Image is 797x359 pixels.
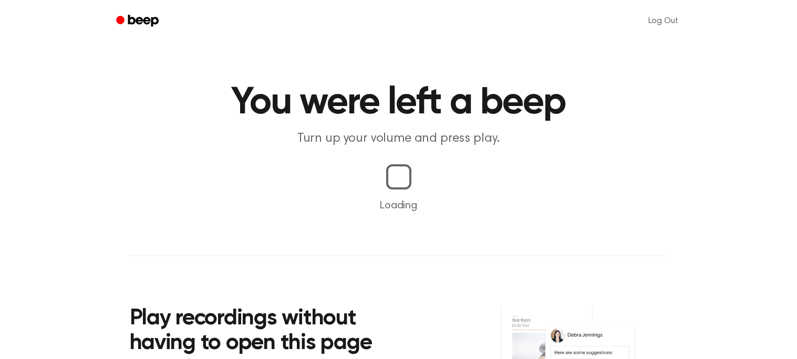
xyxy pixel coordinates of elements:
[13,198,784,214] p: Loading
[109,11,168,31] a: Beep
[130,84,668,122] h1: You were left a beep
[130,307,413,356] h2: Play recordings without having to open this page
[638,8,689,34] a: Log Out
[197,130,601,147] p: Turn up your volume and press play.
